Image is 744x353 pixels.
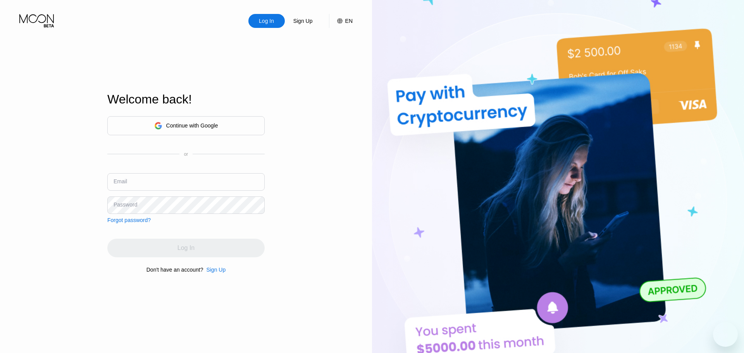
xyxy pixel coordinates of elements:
[258,17,275,25] div: Log In
[114,178,127,184] div: Email
[146,267,203,273] div: Don't have an account?
[114,201,137,208] div: Password
[107,217,151,223] div: Forgot password?
[248,14,285,28] div: Log In
[345,18,353,24] div: EN
[713,322,738,347] iframe: Bouton de lancement de la fenêtre de messagerie
[203,267,226,273] div: Sign Up
[107,92,265,107] div: Welcome back!
[329,14,353,28] div: EN
[184,152,188,157] div: or
[166,122,218,129] div: Continue with Google
[107,116,265,135] div: Continue with Google
[206,267,226,273] div: Sign Up
[285,14,321,28] div: Sign Up
[293,17,313,25] div: Sign Up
